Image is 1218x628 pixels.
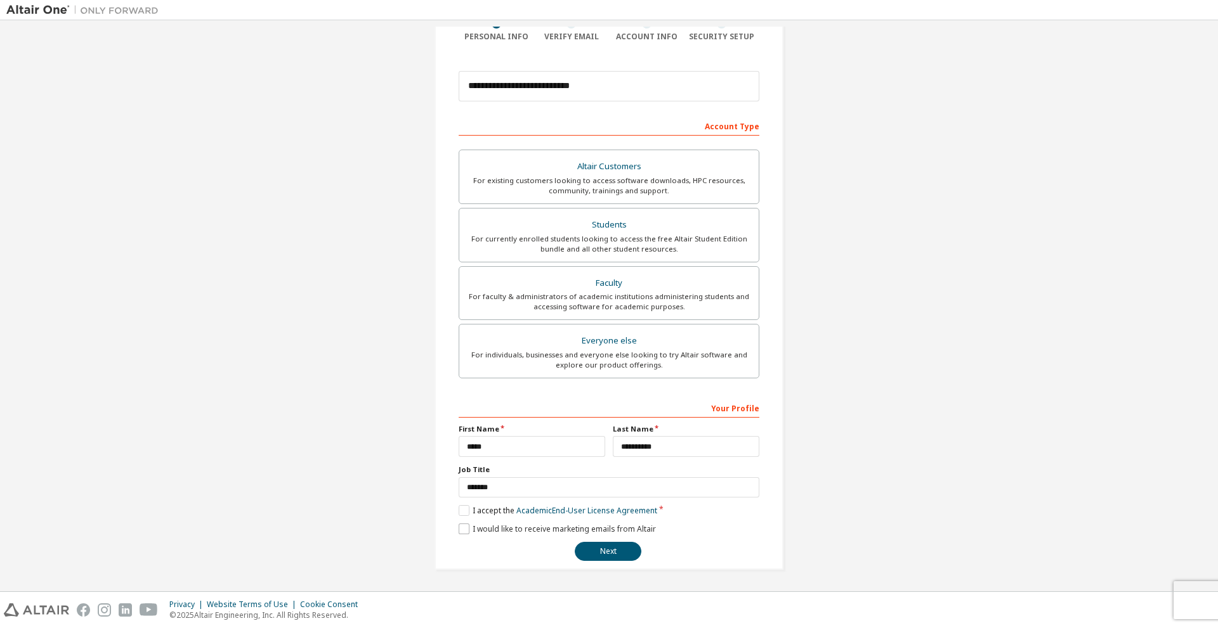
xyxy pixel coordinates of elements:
label: I accept the [459,505,657,516]
div: For existing customers looking to access software downloads, HPC resources, community, trainings ... [467,176,751,196]
img: Altair One [6,4,165,16]
img: youtube.svg [140,603,158,617]
label: Job Title [459,465,759,475]
label: I would like to receive marketing emails from Altair [459,523,656,534]
div: Privacy [169,599,207,610]
img: altair_logo.svg [4,603,69,617]
div: For faculty & administrators of academic institutions administering students and accessing softwa... [467,292,751,312]
div: Your Profile [459,397,759,418]
p: © 2025 Altair Engineering, Inc. All Rights Reserved. [169,610,365,620]
div: Faculty [467,274,751,292]
div: Personal Info [459,32,534,42]
label: Last Name [613,424,759,434]
div: Cookie Consent [300,599,365,610]
img: instagram.svg [98,603,111,617]
div: Security Setup [684,32,760,42]
button: Next [575,542,641,561]
div: For currently enrolled students looking to access the free Altair Student Edition bundle and all ... [467,234,751,254]
label: First Name [459,424,605,434]
img: facebook.svg [77,603,90,617]
div: Account Info [609,32,684,42]
a: Academic End-User License Agreement [516,505,657,516]
div: Altair Customers [467,158,751,176]
img: linkedin.svg [119,603,132,617]
div: Verify Email [534,32,610,42]
div: Account Type [459,115,759,136]
div: Website Terms of Use [207,599,300,610]
div: Students [467,216,751,234]
div: Everyone else [467,332,751,350]
div: For individuals, businesses and everyone else looking to try Altair software and explore our prod... [467,350,751,370]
